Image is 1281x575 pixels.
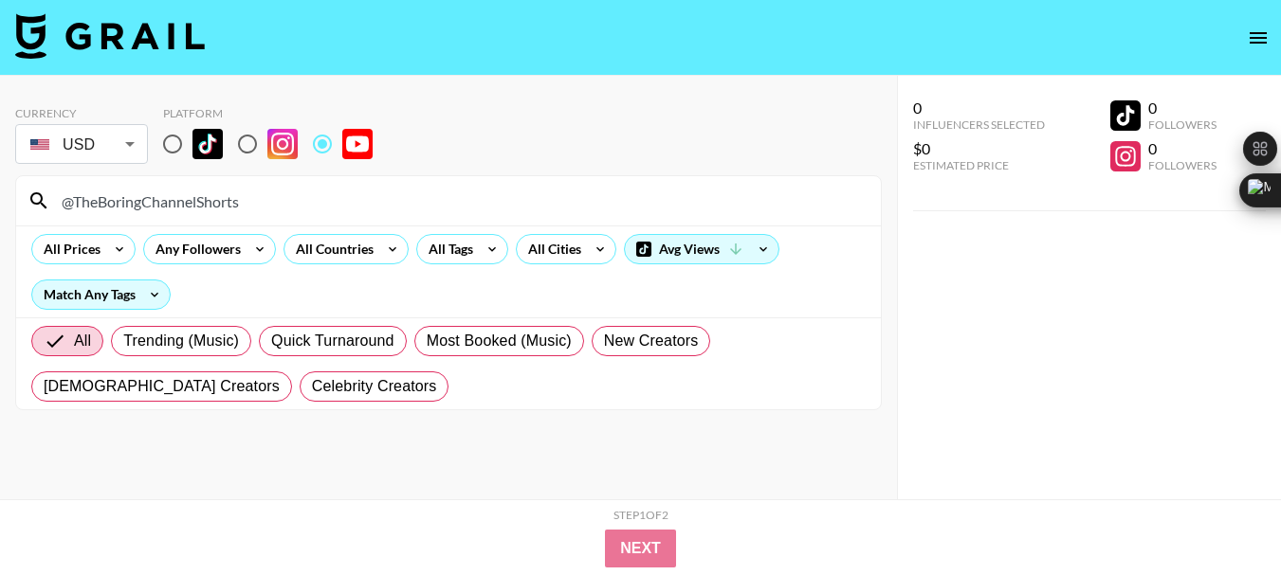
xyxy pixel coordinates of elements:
div: 0 [1148,139,1217,158]
div: USD [19,128,144,161]
button: Next [605,530,676,567]
div: All Cities [517,235,585,263]
img: Grail Talent [15,13,205,59]
span: Quick Turnaround [271,330,394,352]
iframe: Drift Widget Chat Controller [1186,480,1258,552]
div: Followers [1148,117,1217,132]
img: Instagram [267,129,298,159]
span: Most Booked (Music) [427,330,572,352]
div: Avg Views [625,235,778,263]
span: [DEMOGRAPHIC_DATA] Creators [44,375,280,398]
span: Celebrity Creators [312,375,437,398]
img: TikTok [192,129,223,159]
span: All [74,330,91,352]
div: All Prices [32,235,104,263]
span: New Creators [604,330,699,352]
div: All Countries [284,235,377,263]
img: YouTube [342,129,373,159]
input: Search by User Name [50,186,869,216]
div: Estimated Price [913,158,1045,172]
div: 0 [1148,99,1217,117]
span: Trending (Music) [123,330,239,352]
div: $0 [913,139,1045,158]
button: open drawer [1239,19,1277,57]
div: All Tags [417,235,477,263]
div: Step 1 of 2 [613,508,668,522]
div: Influencers Selected [913,117,1045,132]
div: 0 [913,99,1045,117]
div: Match Any Tags [32,280,170,309]
div: Any Followers [144,235,245,263]
div: Followers [1148,158,1217,172]
div: Currency [15,106,148,120]
div: Platform [163,106,388,120]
